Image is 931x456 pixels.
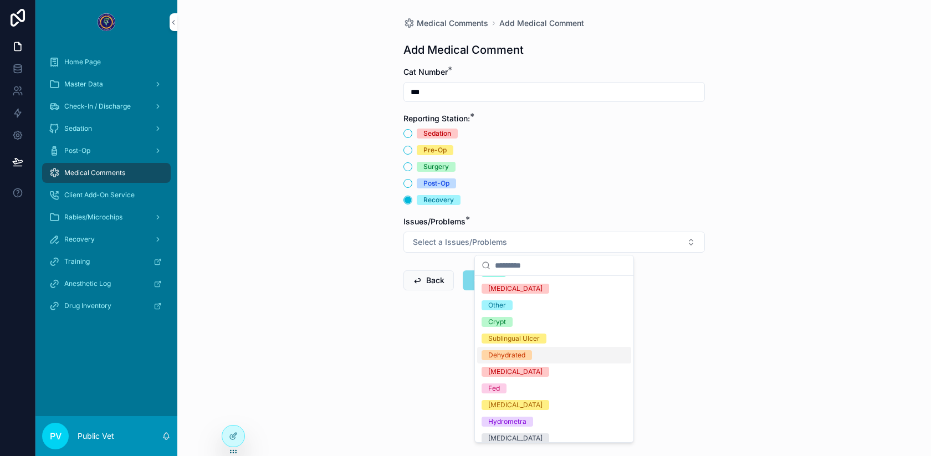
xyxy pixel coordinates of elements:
a: Medical Comments [42,163,171,183]
div: Sedation [423,129,451,139]
div: [MEDICAL_DATA] [488,433,543,443]
span: Check-In / Discharge [64,102,131,111]
a: Client Add-On Service [42,185,171,205]
div: Sublingual Ulcer [488,334,540,344]
div: Crypt [488,317,506,327]
div: [MEDICAL_DATA] [488,400,543,410]
a: Rabies/Microchips [42,207,171,227]
div: Fed [488,383,500,393]
span: Sedation [64,124,92,133]
span: Home Page [64,58,101,66]
a: Training [42,252,171,271]
div: Dehydrated [488,350,525,360]
div: Pre-Op [423,145,447,155]
div: Recovery [423,195,454,205]
div: Other [488,300,506,310]
button: Back [403,270,454,290]
h1: Add Medical Comment [403,42,524,58]
a: Add Medical Comment [499,18,584,29]
span: Post-Op [64,146,90,155]
div: [MEDICAL_DATA] [488,367,543,377]
span: Master Data [64,80,103,89]
span: Training [64,257,90,266]
img: App logo [98,13,115,31]
a: Drug Inventory [42,296,171,316]
span: Medical Comments [64,168,125,177]
span: Medical Comments [417,18,488,29]
a: Post-Op [42,141,171,161]
div: Surgery [423,162,449,172]
a: Recovery [42,229,171,249]
a: Check-In / Discharge [42,96,171,116]
span: Issues/Problems [403,217,465,226]
button: Select Button [403,232,705,253]
div: Hydrometra [488,417,526,427]
div: Suggestions [475,276,633,442]
span: PV [50,429,62,443]
span: Anesthetic Log [64,279,111,288]
span: Rabies/Microchips [64,213,122,222]
a: Home Page [42,52,171,72]
div: Post-Op [423,178,449,188]
a: Medical Comments [403,18,488,29]
span: Select a Issues/Problems [413,237,507,248]
span: Drug Inventory [64,301,111,310]
p: Public Vet [78,431,114,442]
span: Cat Number [403,67,448,76]
div: [MEDICAL_DATA] [488,284,543,294]
span: Client Add-On Service [64,191,135,199]
a: Anesthetic Log [42,274,171,294]
span: Reporting Station: [403,114,470,123]
a: Master Data [42,74,171,94]
span: Recovery [64,235,95,244]
div: scrollable content [35,44,177,330]
a: Sedation [42,119,171,139]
